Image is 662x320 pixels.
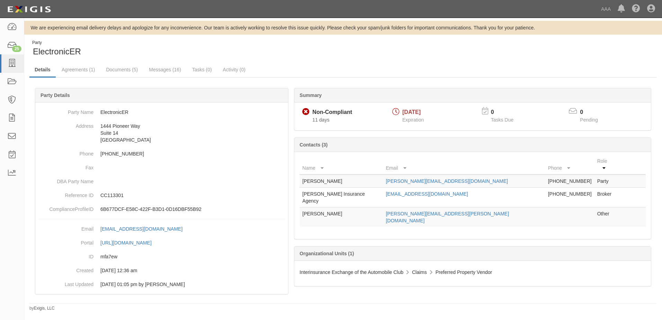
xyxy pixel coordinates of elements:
p: 0 [491,108,522,116]
b: Party Details [41,92,70,98]
i: Help Center - Complianz [632,5,640,13]
td: [PERSON_NAME] [299,207,383,227]
div: Non-Compliant [312,108,352,116]
span: Expiration [402,117,424,123]
dt: ComplianceProfileID [38,202,93,213]
dt: Portal [38,236,93,246]
dd: mfa7ew [38,250,285,264]
td: [PERSON_NAME] Insurance Agency [299,188,383,207]
span: Since 08/15/2025 [312,117,329,123]
img: logo-5460c22ac91f19d4615b14bd174203de0afe785f0fc80cf4dbbc73dc1793850b.png [5,3,53,16]
span: Preferred Property Vendor [436,269,492,275]
a: Details [29,63,56,78]
th: Phone [545,155,594,175]
a: Documents (5) [101,63,143,77]
a: Messages (16) [144,63,186,77]
b: Organizational Units (1) [299,251,354,256]
b: Summary [299,92,322,98]
th: Name [299,155,383,175]
dt: DBA Party Name [38,175,93,185]
a: Activity (0) [218,63,251,77]
td: Party [594,175,618,188]
a: [EMAIL_ADDRESS][DOMAIN_NAME] [100,226,190,232]
small: by [29,305,55,311]
a: [PERSON_NAME][EMAIL_ADDRESS][DOMAIN_NAME] [386,178,508,184]
a: AAA [598,2,614,16]
div: ElectronicER [29,40,338,57]
th: Role [594,155,618,175]
span: Pending [580,117,598,123]
a: Agreements (1) [56,63,100,77]
div: We are experiencing email delivery delays and apologize for any inconvenience. Our team is active... [24,24,662,31]
div: 25 [12,46,21,52]
dt: Last Updated [38,277,93,288]
span: Tasks Due [491,117,513,123]
p: 6B677DCF-E58C-422F-B3D1-0D16DBF55B92 [100,206,285,213]
span: ElectronicER [33,47,81,56]
span: [DATE] [402,109,421,115]
b: Contacts (3) [299,142,328,148]
a: [PERSON_NAME][EMAIL_ADDRESS][PERSON_NAME][DOMAIN_NAME] [386,211,509,223]
dt: Fax [38,161,93,171]
div: [EMAIL_ADDRESS][DOMAIN_NAME] [100,225,182,232]
dd: 03/10/2023 12:36 am [38,264,285,277]
p: CC113301 [100,192,285,199]
dd: 07/26/2023 01:05 pm by Benjamin Tully [38,277,285,291]
a: Tasks (0) [187,63,217,77]
td: Other [594,207,618,227]
dd: [PHONE_NUMBER] [38,147,285,161]
dt: Address [38,119,93,130]
span: Claims [412,269,427,275]
td: [PHONE_NUMBER] [545,175,594,188]
dd: ElectronicER [38,105,285,119]
td: Broker [594,188,618,207]
dt: Reference ID [38,188,93,199]
div: Party [32,40,81,46]
dd: 1444 Pioneer Way Suite 14 [GEOGRAPHIC_DATA] [38,119,285,147]
p: 0 [580,108,606,116]
a: Exigis, LLC [34,306,55,311]
dt: Created [38,264,93,274]
dt: Phone [38,147,93,157]
td: [PHONE_NUMBER] [545,188,594,207]
td: [PERSON_NAME] [299,175,383,188]
i: Non-Compliant [302,108,310,116]
dt: Email [38,222,93,232]
dt: ID [38,250,93,260]
a: [EMAIL_ADDRESS][DOMAIN_NAME] [386,191,468,197]
span: Interinsurance Exchange of the Automobile Club [299,269,403,275]
th: Email [383,155,545,175]
dt: Party Name [38,105,93,116]
a: [URL][DOMAIN_NAME] [100,240,159,246]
